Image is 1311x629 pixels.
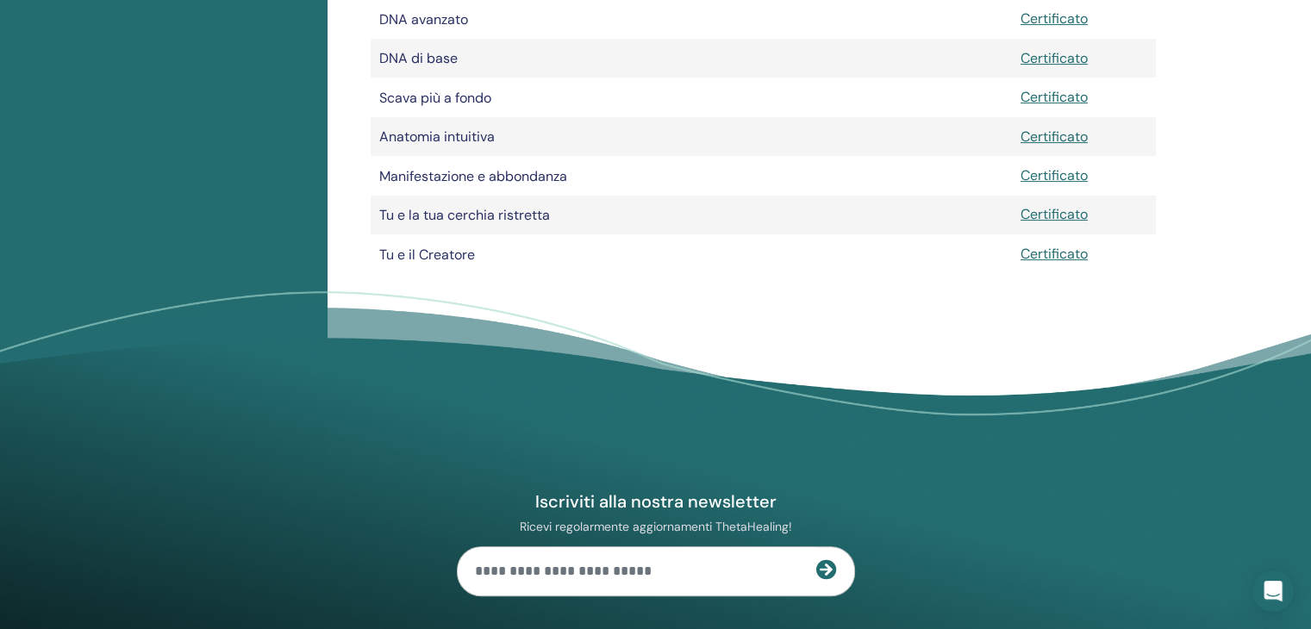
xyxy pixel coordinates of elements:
[379,89,491,107] font: Scava più a fondo
[379,128,495,146] font: Anatomia intuitiva
[535,490,777,513] font: Iscriviti alla nostra newsletter
[379,167,567,185] font: Manifestazione e abbondanza
[520,519,792,534] font: Ricevi regolarmente aggiornamenti ThetaHealing!
[1252,570,1294,612] div: Open Intercom Messenger
[379,49,458,67] font: DNA di base
[379,246,475,264] font: Tu e il Creatore
[1021,245,1088,263] a: Certificato
[1021,205,1088,223] a: Certificato
[1021,88,1088,106] a: Certificato
[1021,128,1088,146] a: Certificato
[379,10,468,28] font: DNA avanzato
[379,206,550,224] font: Tu e la tua cerchia ristretta
[1021,166,1088,184] a: Certificato
[1021,49,1088,67] a: Certificato
[1021,9,1088,28] a: Certificato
